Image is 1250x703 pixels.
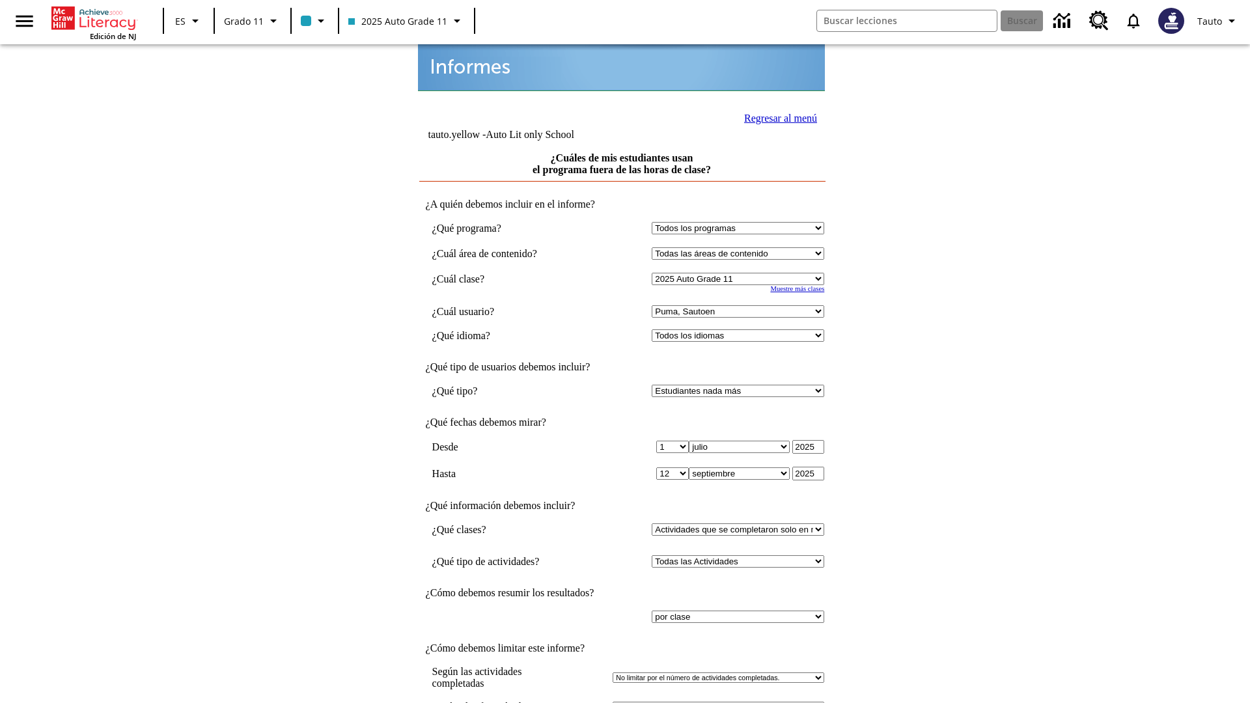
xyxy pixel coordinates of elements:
a: Regresar al menú [744,113,817,124]
nobr: Auto Lit only School [486,129,574,140]
td: ¿Cómo debemos resumir los resultados? [419,587,825,599]
span: Tauto [1197,14,1222,28]
button: Perfil/Configuración [1192,9,1245,33]
td: tauto.yellow - [428,129,667,141]
span: ES [175,14,186,28]
span: Grado 11 [224,14,264,28]
td: Desde [432,440,579,454]
div: Portada [51,4,136,41]
a: Notificaciones [1117,4,1150,38]
td: ¿Qué información debemos incluir? [419,500,825,512]
nobr: ¿Cuál área de contenido? [432,248,537,259]
button: Abrir el menú lateral [5,2,44,40]
td: ¿Qué tipo de actividades? [432,555,579,568]
td: ¿Qué clases? [432,523,579,536]
span: Edición de NJ [90,31,136,41]
button: Grado: Grado 11, Elige un grado [219,9,286,33]
td: ¿Cómo debemos limitar este informe? [419,642,825,654]
td: Según las actividades completadas [432,666,611,689]
a: Centro de información [1046,3,1081,39]
td: ¿Cuál clase? [432,273,579,285]
td: ¿Cuál usuario? [432,305,579,318]
img: Avatar [1158,8,1184,34]
span: 2025 Auto Grade 11 [348,14,447,28]
td: ¿Qué programa? [432,222,579,234]
a: Muestre más clases [770,285,824,292]
input: Buscar campo [817,10,997,31]
img: header [418,37,825,91]
td: ¿Qué idioma? [432,329,579,342]
button: Escoja un nuevo avatar [1150,4,1192,38]
a: Centro de recursos, Se abrirá en una pestaña nueva. [1081,3,1117,38]
button: Clase: 2025 Auto Grade 11, Selecciona una clase [343,9,470,33]
td: Hasta [432,467,579,480]
button: El color de la clase es azul claro. Cambiar el color de la clase. [296,9,334,33]
td: ¿Qué fechas debemos mirar? [419,417,825,428]
td: ¿Qué tipo de usuarios debemos incluir? [419,361,825,373]
a: ¿Cuáles de mis estudiantes usan el programa fuera de las horas de clase? [533,152,711,175]
td: ¿A quién debemos incluir en el informe? [419,199,825,210]
td: ¿Qué tipo? [432,385,579,397]
button: Lenguaje: ES, Selecciona un idioma [168,9,210,33]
